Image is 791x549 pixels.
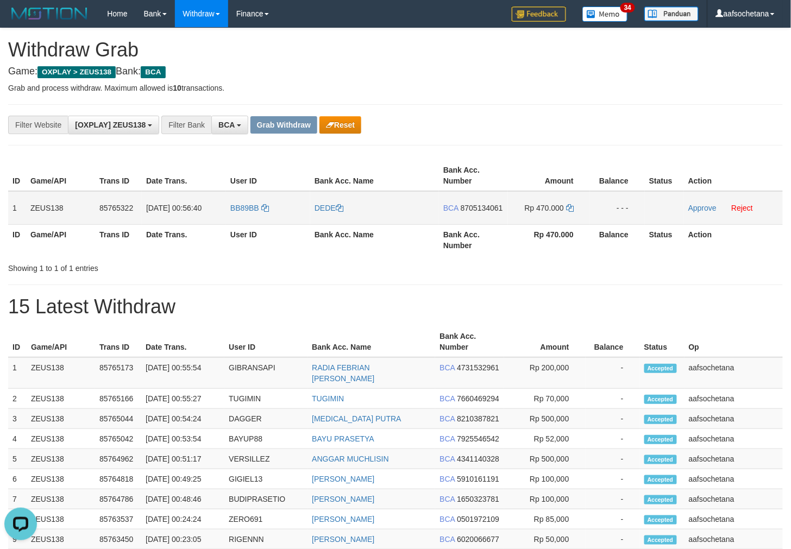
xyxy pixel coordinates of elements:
[688,204,717,212] a: Approve
[440,495,455,503] span: BCA
[586,357,640,389] td: -
[95,326,141,357] th: Trans ID
[440,475,455,483] span: BCA
[312,414,401,423] a: [MEDICAL_DATA] PUTRA
[211,116,248,134] button: BCA
[685,469,783,489] td: aafsochetana
[146,204,202,212] span: [DATE] 00:56:40
[95,160,142,191] th: Trans ID
[27,357,95,389] td: ZEUS138
[141,509,224,529] td: [DATE] 00:24:24
[141,469,224,489] td: [DATE] 00:49:25
[230,204,269,212] a: BB89BB
[312,363,374,383] a: RADIA FEBRIAN [PERSON_NAME]
[310,224,439,255] th: Bank Acc. Name
[319,116,361,134] button: Reset
[508,224,590,255] th: Rp 470.000
[315,204,343,212] a: DEDE
[685,489,783,509] td: aafsochetana
[586,409,640,429] td: -
[312,475,374,483] a: [PERSON_NAME]
[8,5,91,22] img: MOTION_logo.png
[26,191,95,225] td: ZEUS138
[95,469,141,489] td: 85764818
[312,394,344,403] a: TUGIMIN
[99,204,133,212] span: 85765322
[8,66,783,77] h4: Game: Bank:
[685,429,783,449] td: aafsochetana
[95,357,141,389] td: 85765173
[8,389,27,409] td: 2
[586,469,640,489] td: -
[141,357,224,389] td: [DATE] 00:55:54
[644,395,677,404] span: Accepted
[644,455,677,464] span: Accepted
[26,160,95,191] th: Game/API
[644,515,677,525] span: Accepted
[141,489,224,509] td: [DATE] 00:48:46
[644,415,677,424] span: Accepted
[224,429,307,449] td: BAYUP88
[224,489,307,509] td: BUDIPRASETIO
[224,326,307,357] th: User ID
[504,469,586,489] td: Rp 100,000
[230,204,259,212] span: BB89BB
[68,116,159,134] button: [OXPLAY] ZEUS138
[224,509,307,529] td: ZERO691
[731,204,753,212] a: Reject
[504,429,586,449] td: Rp 52,000
[27,489,95,509] td: ZEUS138
[504,489,586,509] td: Rp 100,000
[644,435,677,444] span: Accepted
[8,160,26,191] th: ID
[582,7,628,22] img: Button%20Memo.svg
[141,326,224,357] th: Date Trans.
[142,160,226,191] th: Date Trans.
[161,116,211,134] div: Filter Bank
[443,204,459,212] span: BCA
[508,160,590,191] th: Amount
[685,509,783,529] td: aafsochetana
[27,326,95,357] th: Game/API
[440,363,455,372] span: BCA
[644,475,677,484] span: Accepted
[312,515,374,523] a: [PERSON_NAME]
[95,429,141,449] td: 85765042
[226,224,310,255] th: User ID
[685,357,783,389] td: aafsochetana
[457,455,499,463] span: Copy 4341140328 to clipboard
[310,160,439,191] th: Bank Acc. Name
[504,449,586,469] td: Rp 500,000
[307,326,435,357] th: Bank Acc. Name
[141,66,165,78] span: BCA
[504,409,586,429] td: Rp 500,000
[590,191,645,225] td: - - -
[95,409,141,429] td: 85765044
[457,414,499,423] span: Copy 8210387821 to clipboard
[8,191,26,225] td: 1
[37,66,116,78] span: OXPLAY > ZEUS138
[312,495,374,503] a: [PERSON_NAME]
[586,389,640,409] td: -
[27,409,95,429] td: ZEUS138
[218,121,235,129] span: BCA
[586,449,640,469] td: -
[224,469,307,489] td: GIGIEL13
[566,204,574,212] a: Copy 470000 to clipboard
[27,429,95,449] td: ZEUS138
[644,7,699,21] img: panduan.png
[684,224,783,255] th: Action
[8,224,26,255] th: ID
[8,357,27,389] td: 1
[457,515,499,523] span: Copy 0501972109 to clipboard
[27,469,95,489] td: ZEUS138
[95,509,141,529] td: 85763537
[312,535,374,544] a: [PERSON_NAME]
[457,535,499,544] span: Copy 6020066677 to clipboard
[586,429,640,449] td: -
[141,449,224,469] td: [DATE] 00:51:17
[8,116,68,134] div: Filter Website
[440,414,455,423] span: BCA
[95,489,141,509] td: 85764786
[27,449,95,469] td: ZEUS138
